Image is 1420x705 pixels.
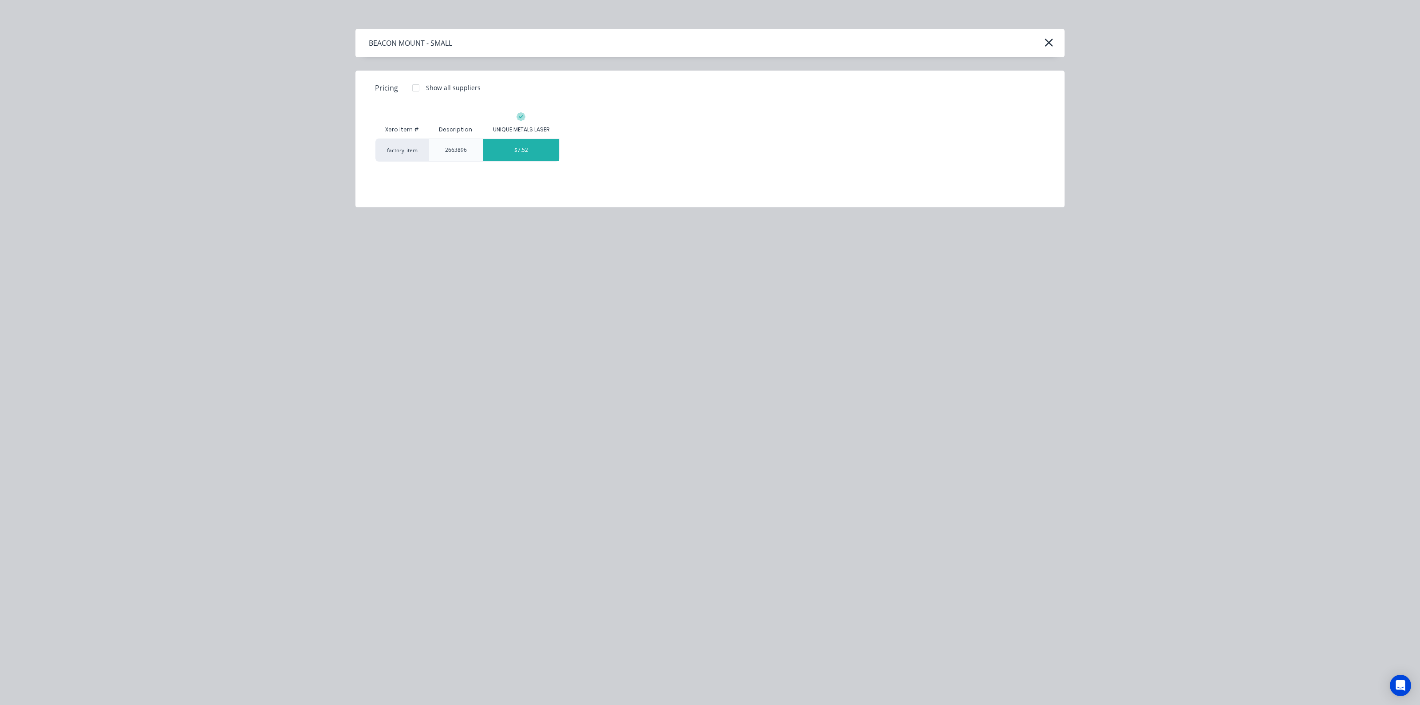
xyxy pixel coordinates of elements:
div: Description [432,119,479,141]
div: Open Intercom Messenger [1390,675,1411,696]
div: UNIQUE METALS LASER [493,126,549,134]
span: Pricing [375,83,398,93]
div: 2663896 [445,146,467,154]
div: Show all suppliers [426,83,481,92]
div: Xero Item # [375,121,429,139]
div: factory_item [375,139,429,162]
div: BEACON MOUNT - SMALL [369,38,452,48]
div: $7.52 [483,139,560,161]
